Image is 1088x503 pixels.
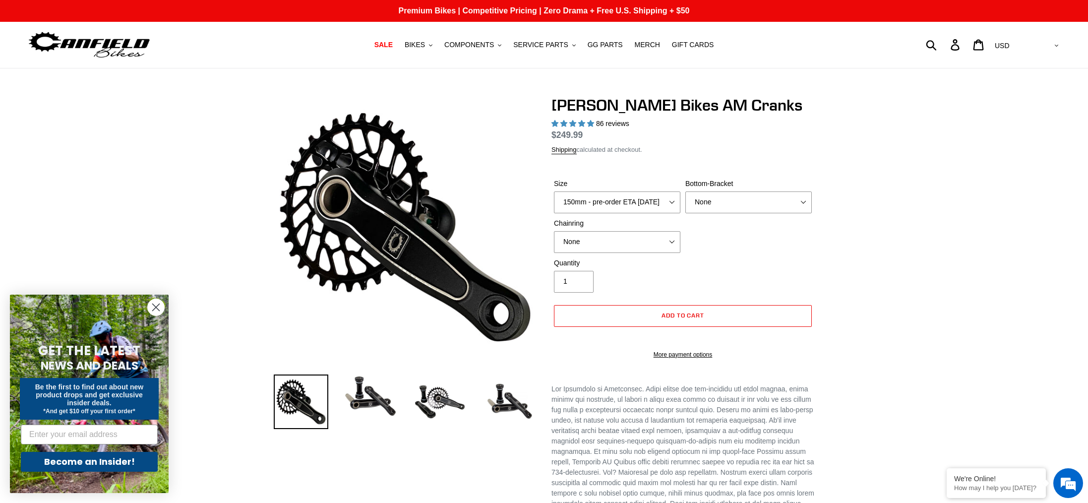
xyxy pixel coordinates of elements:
span: NEWS AND DEALS [41,358,138,374]
img: Load image into Gallery viewer, Canfield Cranks [343,375,398,418]
img: Canfield Bikes [27,29,151,61]
img: Load image into Gallery viewer, Canfield Bikes AM Cranks [413,375,467,429]
span: 4.97 stars [551,120,596,127]
img: Load image into Gallery viewer, CANFIELD-AM_DH-CRANKS [482,375,537,429]
div: calculated at checkout. [551,145,814,155]
span: 86 reviews [596,120,629,127]
span: COMPONENTS [444,41,494,49]
span: GET THE LATEST [38,342,140,360]
p: How may I help you today? [954,484,1038,492]
a: GIFT CARDS [667,38,719,52]
button: BIKES [400,38,437,52]
span: GG PARTS [588,41,623,49]
button: Add to cart [554,305,812,327]
a: SALE [369,38,398,52]
span: $249.99 [551,130,583,140]
button: SERVICE PARTS [508,38,580,52]
input: Search [931,34,957,56]
span: *And get $10 off your first order* [43,408,135,415]
label: Size [554,179,680,189]
span: BIKES [405,41,425,49]
span: SERVICE PARTS [513,41,568,49]
div: We're Online! [954,475,1038,483]
label: Quantity [554,258,680,268]
span: GIFT CARDS [672,41,714,49]
a: GG PARTS [583,38,628,52]
button: Close dialog [147,299,165,316]
label: Chainring [554,218,680,229]
span: Add to cart [662,312,705,319]
span: Be the first to find out about new product drops and get exclusive insider deals. [35,383,144,407]
span: MERCH [635,41,660,49]
button: Become an Insider! [21,452,158,472]
a: Shipping [551,146,577,154]
input: Enter your email address [21,425,158,444]
a: More payment options [554,350,812,359]
label: Bottom-Bracket [685,179,812,189]
span: SALE [374,41,393,49]
a: MERCH [630,38,665,52]
img: Load image into Gallery viewer, Canfield Bikes AM Cranks [274,375,328,429]
button: COMPONENTS [439,38,506,52]
h1: [PERSON_NAME] Bikes AM Cranks [551,96,814,115]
